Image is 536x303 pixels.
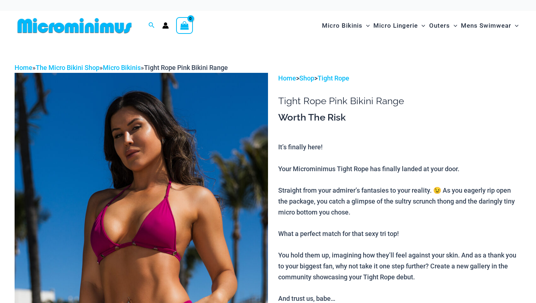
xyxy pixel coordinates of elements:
[427,15,459,37] a: OutersMenu ToggleMenu Toggle
[278,111,521,124] h3: Worth The Risk
[319,13,521,38] nav: Site Navigation
[15,64,32,71] a: Home
[144,64,228,71] span: Tight Rope Pink Bikini Range
[362,16,370,35] span: Menu Toggle
[15,17,135,34] img: MM SHOP LOGO FLAT
[320,15,372,37] a: Micro BikinisMenu ToggleMenu Toggle
[461,16,511,35] span: Mens Swimwear
[299,74,314,82] a: Shop
[429,16,450,35] span: Outers
[372,15,427,37] a: Micro LingerieMenu ToggleMenu Toggle
[373,16,418,35] span: Micro Lingerie
[162,22,169,29] a: Account icon link
[278,95,521,107] h1: Tight Rope Pink Bikini Range
[459,15,520,37] a: Mens SwimwearMenu ToggleMenu Toggle
[36,64,100,71] a: The Micro Bikini Shop
[278,74,296,82] a: Home
[322,16,362,35] span: Micro Bikinis
[511,16,518,35] span: Menu Toggle
[176,17,193,34] a: View Shopping Cart, empty
[318,74,349,82] a: Tight Rope
[103,64,141,71] a: Micro Bikinis
[15,64,228,71] span: » » »
[418,16,425,35] span: Menu Toggle
[278,73,521,84] p: > >
[148,21,155,30] a: Search icon link
[450,16,457,35] span: Menu Toggle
